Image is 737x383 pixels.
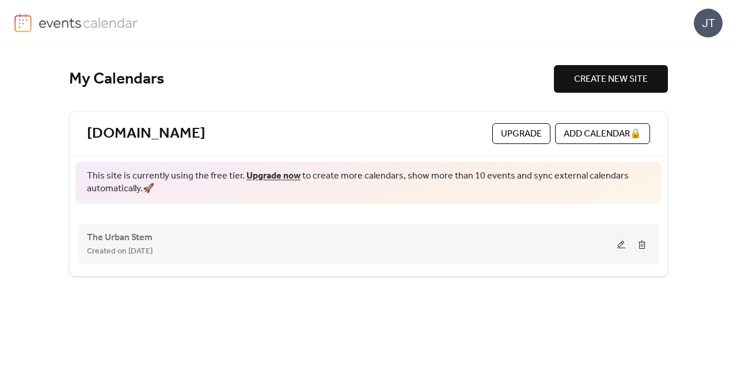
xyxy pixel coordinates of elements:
a: The Urban Stem [87,234,153,241]
span: The Urban Stem [87,231,153,245]
a: Upgrade now [246,167,301,185]
div: JT [694,9,723,37]
span: CREATE NEW SITE [574,73,648,86]
img: logo-type [39,14,138,31]
span: Upgrade [501,127,542,141]
a: [DOMAIN_NAME] [87,124,206,143]
img: logo [14,14,32,32]
button: Upgrade [492,123,550,144]
span: Created on [DATE] [87,245,153,259]
div: My Calendars [69,69,554,89]
span: This site is currently using the free tier. to create more calendars, show more than 10 events an... [87,170,650,196]
button: CREATE NEW SITE [554,65,668,93]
